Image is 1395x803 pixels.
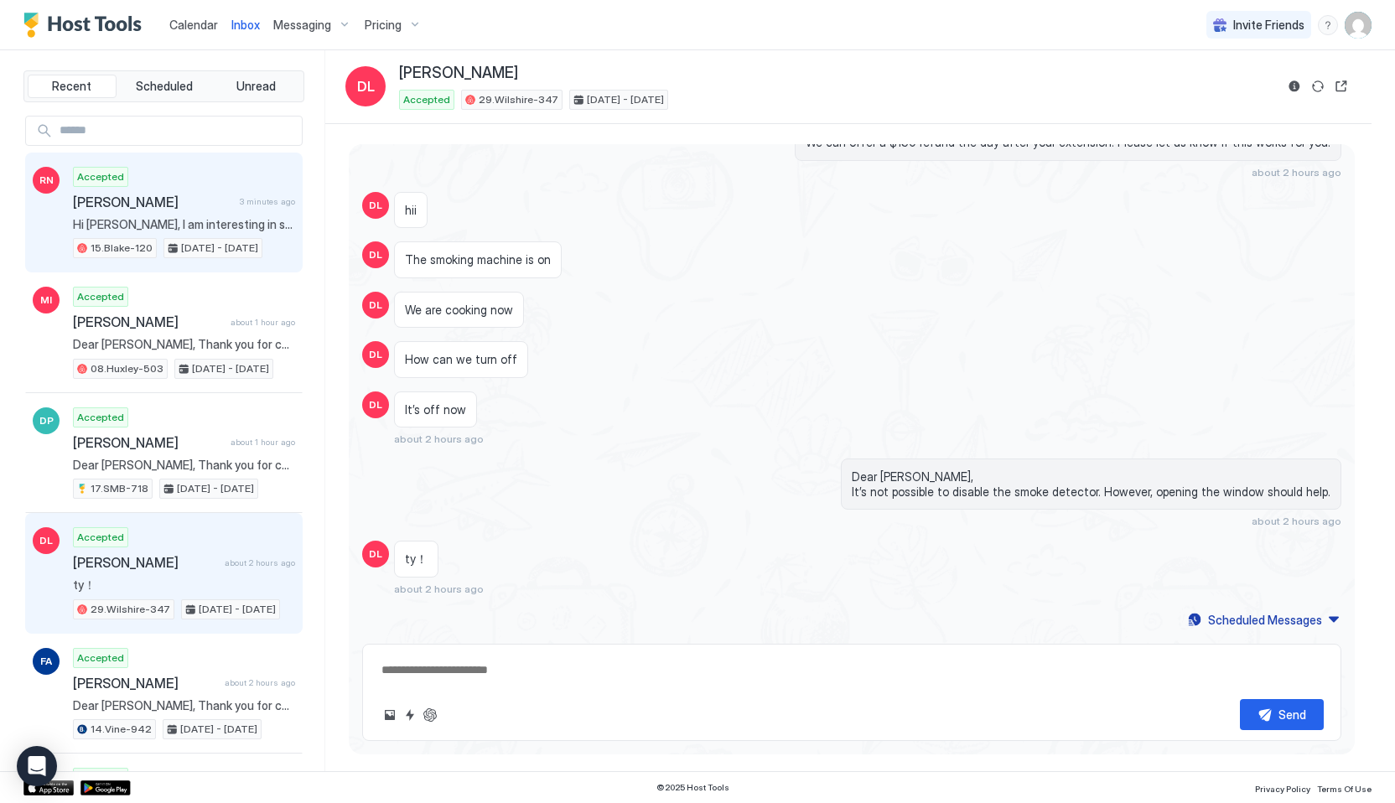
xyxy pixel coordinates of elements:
input: Input Field [53,117,302,145]
button: ChatGPT Auto Reply [420,705,440,725]
span: DL [369,397,382,412]
a: Calendar [169,16,218,34]
span: [DATE] - [DATE] [180,722,257,737]
span: DL [357,76,375,96]
span: 29.Wilshire-347 [479,92,558,107]
button: Scheduled [120,75,209,98]
span: about 2 hours ago [394,433,484,445]
span: [PERSON_NAME] [399,64,518,83]
span: about 1 hour ago [231,437,295,448]
span: DL [39,533,53,548]
span: Accepted [77,410,124,425]
span: DL [369,298,382,313]
span: Accepted [77,289,124,304]
button: Upload image [380,705,400,725]
span: [DATE] - [DATE] [177,481,254,496]
span: Recent [52,79,91,94]
span: about 2 hours ago [394,583,484,595]
button: Sync reservation [1308,76,1328,96]
a: Google Play Store [80,780,131,795]
span: How can we turn off [405,352,517,367]
span: It’s off now [405,402,466,417]
button: Open reservation [1331,76,1351,96]
span: Invite Friends [1233,18,1304,33]
span: The smoking machine is on [405,252,551,267]
span: We are cooking now [405,303,513,318]
span: DL [369,247,382,262]
span: Hi [PERSON_NAME], I am interesting in staying in your apartment with my partner. I am a clean HR ... [73,217,295,232]
span: ty！ [73,578,295,593]
span: [PERSON_NAME] [73,434,224,451]
span: Accepted [77,530,124,545]
button: Send [1240,699,1324,730]
span: hii [405,203,417,218]
div: Send [1278,706,1306,723]
span: Accepted [77,770,124,785]
span: Privacy Policy [1255,784,1310,794]
span: about 2 hours ago [1252,515,1341,527]
span: Terms Of Use [1317,784,1372,794]
span: [PERSON_NAME] [73,194,233,210]
span: Accepted [77,169,124,184]
a: Terms Of Use [1317,779,1372,796]
span: Pricing [365,18,402,33]
span: Calendar [169,18,218,32]
span: Accepted [77,650,124,666]
span: DP [39,413,54,428]
span: 3 minutes ago [240,196,295,207]
span: Messaging [273,18,331,33]
div: User profile [1345,12,1372,39]
span: FA [40,654,52,669]
a: Inbox [231,16,260,34]
button: Quick reply [400,705,420,725]
a: Host Tools Logo [23,13,149,38]
span: [PERSON_NAME] [73,675,218,692]
span: about 2 hours ago [1252,166,1341,179]
span: [DATE] - [DATE] [192,361,269,376]
button: Recent [28,75,117,98]
span: [PERSON_NAME] [73,313,224,330]
span: Inbox [231,18,260,32]
span: [DATE] - [DATE] [587,92,664,107]
span: about 2 hours ago [225,677,295,688]
span: about 1 hour ago [231,317,295,328]
span: Accepted [403,92,450,107]
button: Reservation information [1284,76,1304,96]
span: 17.SMB-718 [91,481,148,496]
span: DL [369,198,382,213]
span: Scheduled [136,79,193,94]
span: [DATE] - [DATE] [181,241,258,256]
span: ty！ [405,552,428,567]
span: about 2 hours ago [225,557,295,568]
span: [DATE] - [DATE] [199,602,276,617]
span: 08.Huxley-503 [91,361,163,376]
div: Scheduled Messages [1208,611,1322,629]
span: 29.Wilshire-347 [91,602,170,617]
span: © 2025 Host Tools [656,782,729,793]
div: menu [1318,15,1338,35]
span: [PERSON_NAME] [73,554,218,571]
span: Unread [236,79,276,94]
a: Privacy Policy [1255,779,1310,796]
span: DL [369,347,382,362]
button: Scheduled Messages [1185,609,1341,631]
span: DL [369,547,382,562]
span: MI [40,293,52,308]
button: Unread [211,75,300,98]
span: 15.Blake-120 [91,241,153,256]
span: Dear [PERSON_NAME], It’s not possible to disable the smoke detector. However, opening the window ... [852,469,1330,499]
span: 14.Vine-942 [91,722,152,737]
span: Dear [PERSON_NAME], Thank you for choosing to stay at our apartment. We hope you’ve enjoyed every... [73,458,295,473]
span: Dear [PERSON_NAME], Thank you for choosing to stay at our apartment. We hope you’ve enjoyed every... [73,337,295,352]
div: Open Intercom Messenger [17,746,57,786]
span: RN [39,173,54,188]
div: tab-group [23,70,304,102]
span: Dear [PERSON_NAME], Thank you for choosing to stay at our apartment. 📅 I’d like to confirm your r... [73,698,295,713]
a: App Store [23,780,74,795]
